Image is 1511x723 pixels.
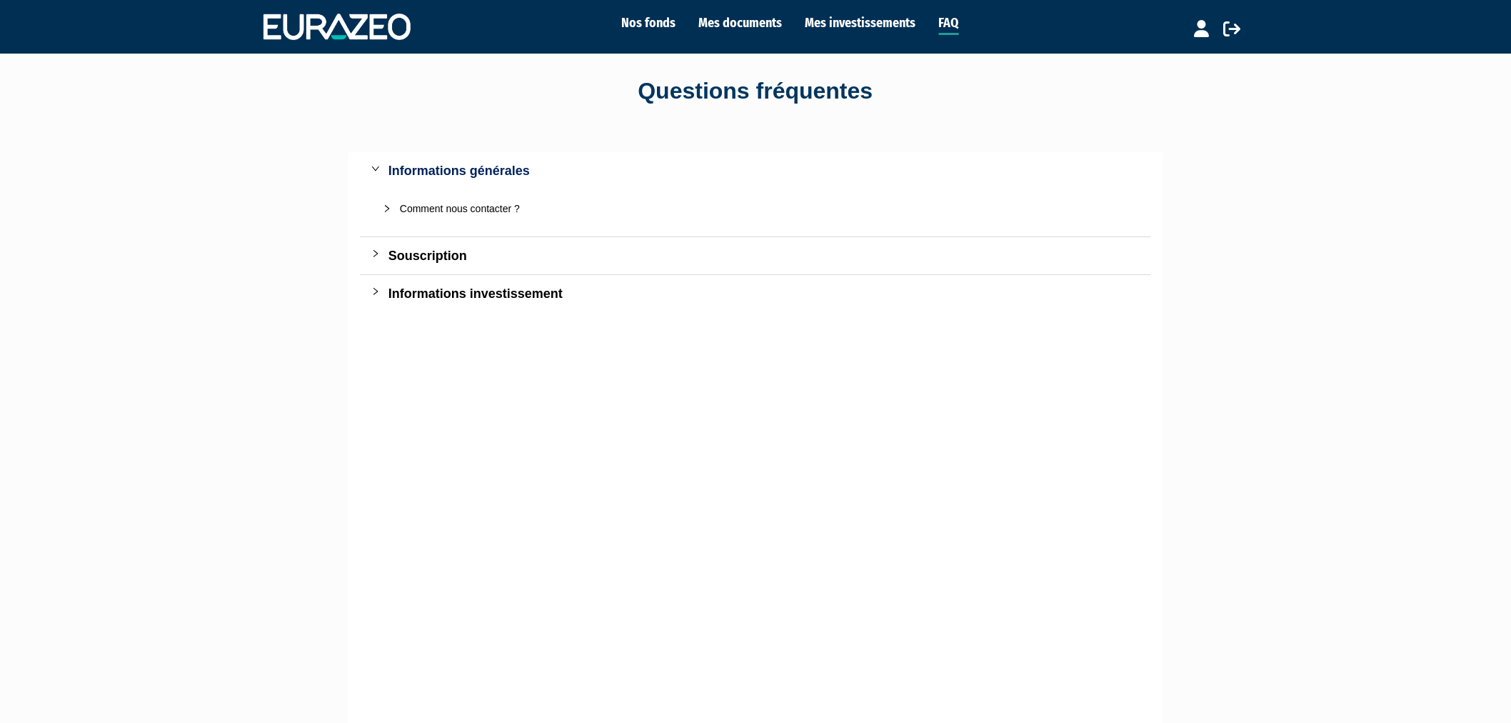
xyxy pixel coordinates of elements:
[360,275,1151,312] div: Informations investissement
[383,204,391,213] span: collapsed
[939,13,959,35] a: FAQ
[371,192,1140,225] div: Comment nous contacter ?
[371,164,380,173] span: expanded
[805,13,916,33] a: Mes investissements
[263,14,411,39] img: 1732889491-logotype_eurazeo_blanc_rvb.png
[388,161,1140,181] div: Informations générales
[360,237,1151,274] div: Souscription
[622,13,676,33] a: Nos fonds
[699,13,783,33] a: Mes documents
[388,246,1140,266] div: Souscription
[348,75,1163,108] div: Questions fréquentes
[388,284,1140,304] div: Informations investissement
[371,249,380,258] span: collapsed
[360,152,1151,189] div: Informations générales
[400,201,1128,216] div: Comment nous contacter ?
[371,287,380,296] span: collapsed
